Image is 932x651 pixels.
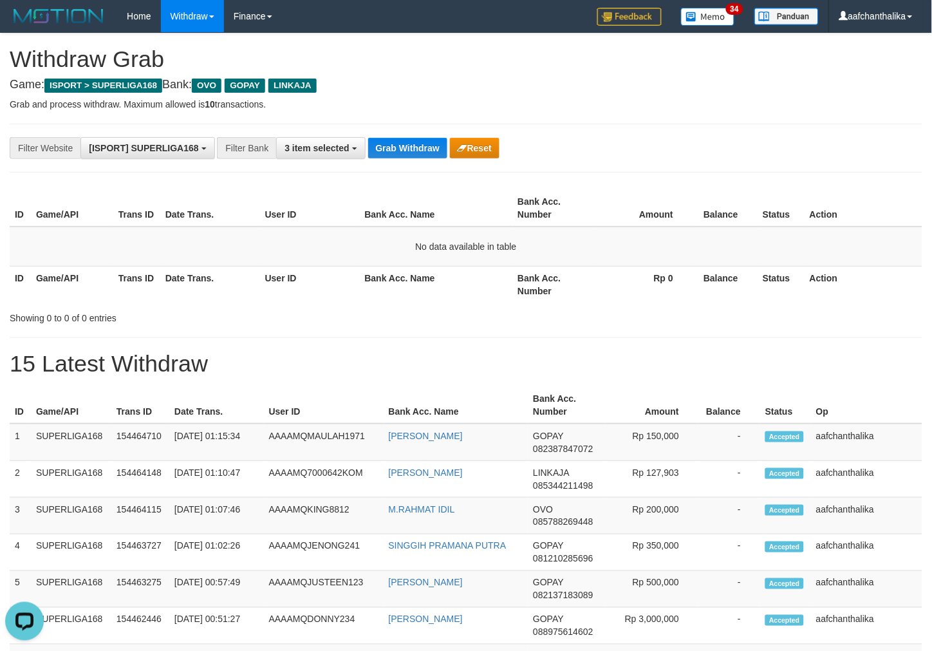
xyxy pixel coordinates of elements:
[512,190,595,227] th: Bank Acc. Number
[264,571,384,608] td: AAAAMQJUSTEEN123
[765,431,804,442] span: Accepted
[10,498,31,534] td: 3
[389,467,463,478] a: [PERSON_NAME]
[169,534,264,571] td: [DATE] 01:02:26
[169,461,264,498] td: [DATE] 01:10:47
[10,571,31,608] td: 5
[89,143,198,153] span: [ISPORT] SUPERLIGA168
[10,307,378,325] div: Showing 0 to 0 of 0 entries
[765,468,804,479] span: Accepted
[811,387,922,424] th: Op
[264,461,384,498] td: AAAAMQ7000642KOM
[765,578,804,589] span: Accepted
[10,190,31,227] th: ID
[693,266,758,303] th: Balance
[80,137,214,159] button: [ISPORT] SUPERLIGA168
[760,387,811,424] th: Status
[113,266,160,303] th: Trans ID
[389,504,455,514] a: M.RAHMAT IDIL
[260,190,360,227] th: User ID
[765,615,804,626] span: Accepted
[169,424,264,461] td: [DATE] 01:15:34
[533,590,593,601] span: Copy 082137183089 to clipboard
[389,578,463,588] a: [PERSON_NAME]
[698,387,760,424] th: Balance
[758,266,805,303] th: Status
[10,387,31,424] th: ID
[264,387,384,424] th: User ID
[10,266,31,303] th: ID
[533,431,563,441] span: GOPAY
[217,137,276,159] div: Filter Bank
[698,461,760,498] td: -
[533,444,593,454] span: Copy 082387847072 to clipboard
[533,467,569,478] span: LINKAJA
[111,387,169,424] th: Trans ID
[5,5,44,44] button: Open LiveChat chat widget
[698,608,760,645] td: -
[512,266,595,303] th: Bank Acc. Number
[31,424,111,461] td: SUPERLIGA168
[389,541,507,551] a: SINGGIH PRAMANA PUTRA
[111,608,169,645] td: 154462446
[31,534,111,571] td: SUPERLIGA168
[31,190,113,227] th: Game/API
[31,461,111,498] td: SUPERLIGA168
[389,431,463,441] a: [PERSON_NAME]
[698,424,760,461] td: -
[811,608,922,645] td: aafchanthalika
[111,571,169,608] td: 154463275
[10,6,107,26] img: MOTION_logo.png
[533,578,563,588] span: GOPAY
[260,266,360,303] th: User ID
[597,8,662,26] img: Feedback.jpg
[698,534,760,571] td: -
[726,3,743,15] span: 34
[681,8,735,26] img: Button%20Memo.svg
[528,387,606,424] th: Bank Acc. Number
[811,534,922,571] td: aafchanthalika
[31,266,113,303] th: Game/API
[113,190,160,227] th: Trans ID
[389,614,463,625] a: [PERSON_NAME]
[606,498,698,534] td: Rp 200,000
[169,387,264,424] th: Date Trans.
[368,138,447,158] button: Grab Withdraw
[533,541,563,551] span: GOPAY
[384,387,528,424] th: Bank Acc. Name
[698,571,760,608] td: -
[10,534,31,571] td: 4
[264,534,384,571] td: AAAAMQJENONG241
[765,542,804,552] span: Accepted
[811,571,922,608] td: aafchanthalika
[111,498,169,534] td: 154464115
[533,614,563,625] span: GOPAY
[595,266,693,303] th: Rp 0
[360,266,513,303] th: Bank Acc. Name
[10,227,922,267] td: No data available in table
[10,424,31,461] td: 1
[533,627,593,637] span: Copy 088975614602 to clipboard
[160,190,260,227] th: Date Trans.
[225,79,265,93] span: GOPAY
[811,461,922,498] td: aafchanthalika
[811,498,922,534] td: aafchanthalika
[606,424,698,461] td: Rp 150,000
[595,190,693,227] th: Amount
[44,79,162,93] span: ISPORT > SUPERLIGA168
[10,351,922,377] h1: 15 Latest Withdraw
[264,498,384,534] td: AAAAMQKING8812
[169,498,264,534] td: [DATE] 01:07:46
[111,424,169,461] td: 154464710
[31,498,111,534] td: SUPERLIGA168
[10,79,922,91] h4: Game: Bank:
[606,534,698,571] td: Rp 350,000
[264,424,384,461] td: AAAAMQMAULAH1971
[268,79,317,93] span: LINKAJA
[758,190,805,227] th: Status
[31,387,111,424] th: Game/API
[284,143,349,153] span: 3 item selected
[606,571,698,608] td: Rp 500,000
[160,266,260,303] th: Date Trans.
[10,46,922,72] h1: Withdraw Grab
